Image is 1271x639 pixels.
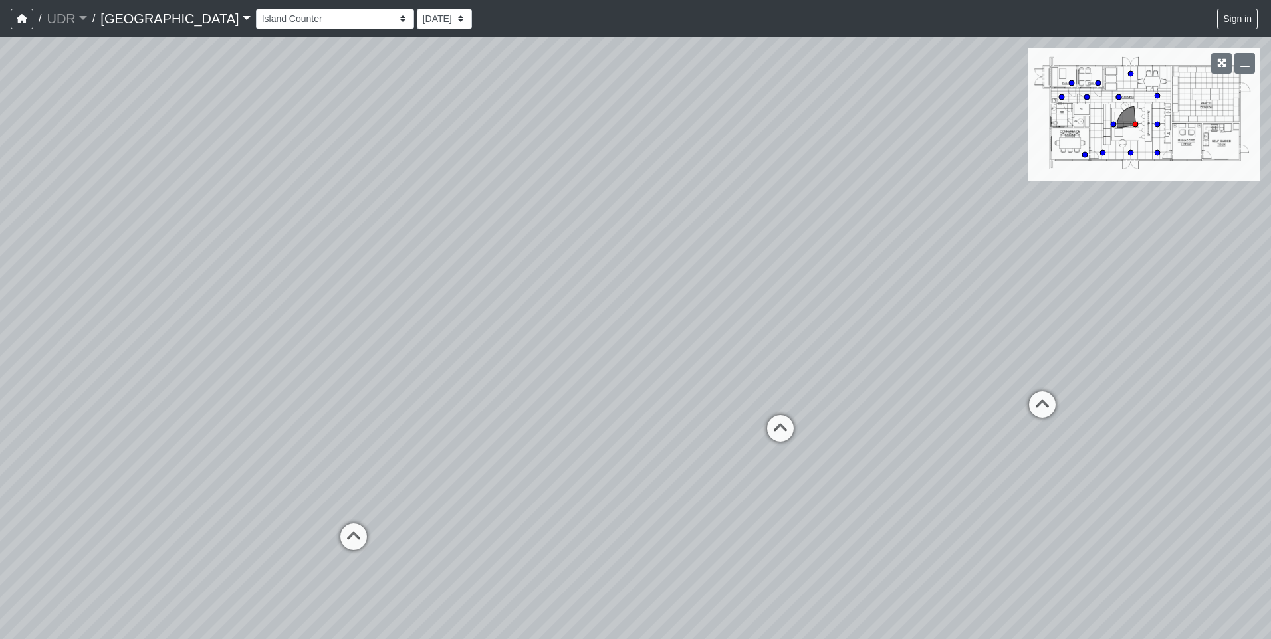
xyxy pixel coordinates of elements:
[100,5,250,32] a: [GEOGRAPHIC_DATA]
[87,5,100,32] span: /
[1217,9,1258,29] button: Sign in
[33,5,47,32] span: /
[10,612,88,639] iframe: Ybug feedback widget
[47,5,86,32] a: UDR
